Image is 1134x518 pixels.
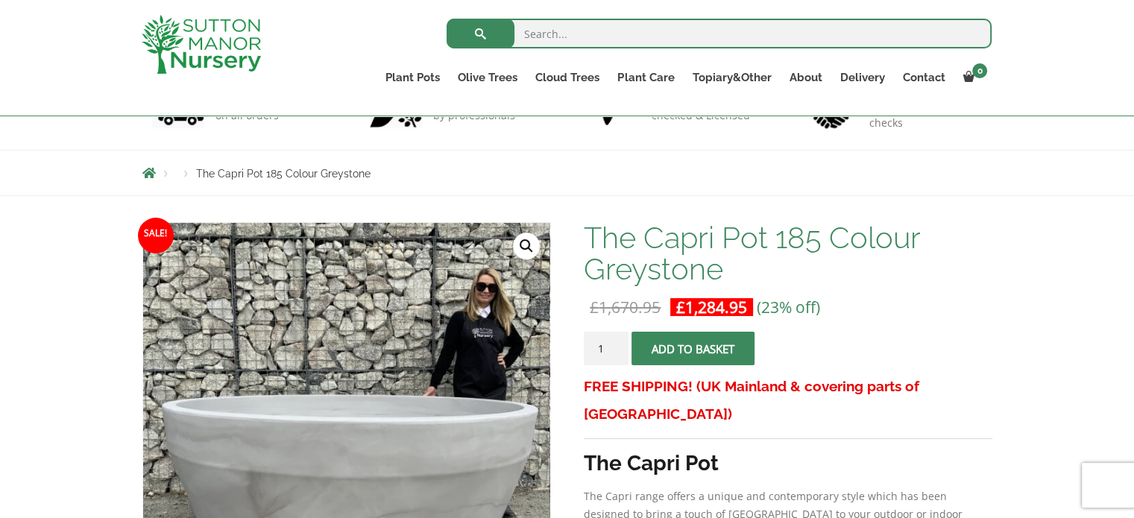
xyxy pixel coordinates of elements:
[377,67,449,88] a: Plant Pots
[757,297,820,318] span: (23% off)
[526,67,608,88] a: Cloud Trees
[676,297,685,318] span: £
[676,297,747,318] bdi: 1,284.95
[584,222,992,285] h1: The Capri Pot 185 Colour Greystone
[608,67,683,88] a: Plant Care
[831,67,893,88] a: Delivery
[142,167,992,179] nav: Breadcrumbs
[447,19,992,48] input: Search...
[584,373,992,428] h3: FREE SHIPPING! (UK Mainland & covering parts of [GEOGRAPHIC_DATA])
[683,67,780,88] a: Topiary&Other
[954,67,992,88] a: 0
[584,332,629,365] input: Product quantity
[893,67,954,88] a: Contact
[142,15,261,74] img: logo
[138,218,174,253] span: Sale!
[584,451,719,476] strong: The Capri Pot
[631,332,755,365] button: Add to basket
[449,67,526,88] a: Olive Trees
[196,168,371,180] span: The Capri Pot 185 Colour Greystone
[780,67,831,88] a: About
[590,297,661,318] bdi: 1,670.95
[972,63,987,78] span: 0
[590,297,599,318] span: £
[513,233,540,259] a: View full-screen image gallery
